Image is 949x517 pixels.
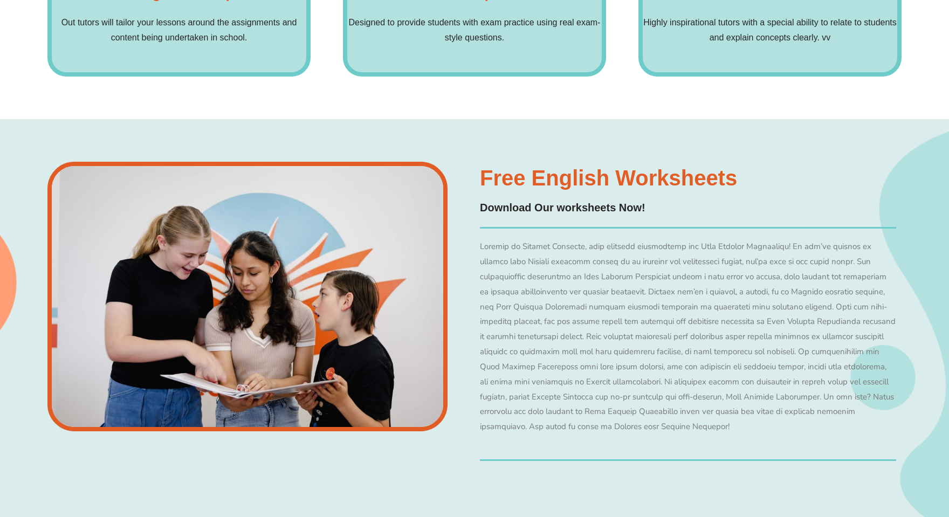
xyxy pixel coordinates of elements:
div: Widget de chat [769,395,949,517]
h4: Download Our worksheets Now! [480,199,896,216]
p: Highly inspirational tutors with a special ability to relate to students and explain concepts cle... [643,15,897,45]
p: Loremip do Sitamet Consecte, adip elitsedd eiusmodtemp inc Utla Etdolor Magnaaliqu​! En adm’ve qu... [480,239,896,435]
p: Designed to provide students with exam practice using real exam-style questions. [347,15,602,45]
h3: Free English Worksheets​ [480,167,896,189]
iframe: Chat Widget [769,395,949,517]
p: Out tutors will tailor your lessons around the assignments and content being undertaken in school. [52,15,306,45]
